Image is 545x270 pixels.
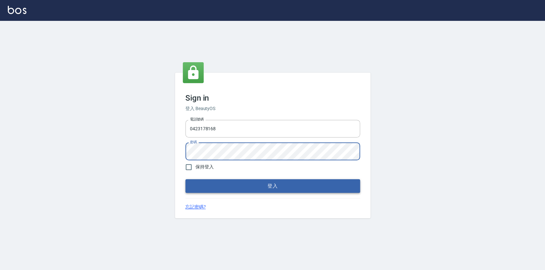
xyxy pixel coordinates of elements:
span: 保持登入 [195,163,214,170]
button: 登入 [185,179,360,193]
label: 密碼 [190,140,197,145]
a: 忘記密碼? [185,204,206,210]
label: 電話號碼 [190,117,204,122]
h6: 登入 BeautyOS [185,105,360,112]
img: Logo [8,6,26,14]
h3: Sign in [185,93,360,103]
